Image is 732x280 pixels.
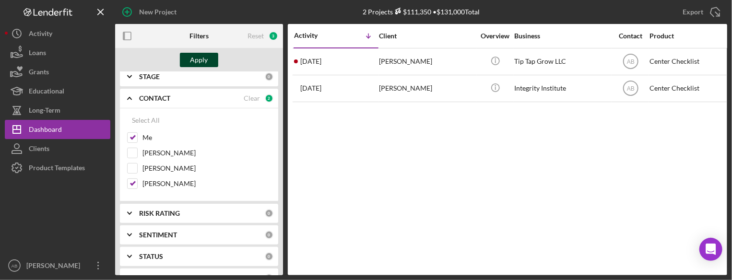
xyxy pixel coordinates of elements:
[5,101,110,120] button: Long-Term
[5,24,110,43] button: Activity
[5,256,110,275] button: AB[PERSON_NAME]
[5,43,110,62] button: Loans
[265,231,273,239] div: 0
[5,120,110,139] button: Dashboard
[142,179,271,188] label: [PERSON_NAME]
[24,256,86,278] div: [PERSON_NAME]
[379,32,475,40] div: Client
[142,133,271,142] label: Me
[139,253,163,260] b: STATUS
[5,158,110,177] button: Product Templates
[514,76,610,101] div: Integrity Institute
[683,2,703,22] div: Export
[189,32,209,40] b: Filters
[139,210,180,217] b: RISK RATING
[139,2,177,22] div: New Project
[142,163,271,173] label: [PERSON_NAME]
[379,49,475,74] div: [PERSON_NAME]
[477,32,513,40] div: Overview
[626,85,634,92] text: AB
[300,84,321,92] time: 2025-08-08 17:41
[139,73,160,81] b: STAGE
[248,32,264,40] div: Reset
[265,94,273,103] div: 2
[139,231,177,239] b: SENTIMENT
[265,209,273,218] div: 0
[244,94,260,102] div: Clear
[514,32,610,40] div: Business
[29,62,49,84] div: Grants
[190,53,208,67] div: Apply
[29,24,52,46] div: Activity
[29,139,49,161] div: Clients
[29,158,85,180] div: Product Templates
[127,111,165,130] button: Select All
[673,2,727,22] button: Export
[142,148,271,158] label: [PERSON_NAME]
[139,94,170,102] b: CONTACT
[132,111,160,130] div: Select All
[265,72,273,81] div: 0
[115,2,186,22] button: New Project
[300,58,321,65] time: 2025-09-05 19:34
[363,8,480,16] div: 2 Projects • $131,000 Total
[180,53,218,67] button: Apply
[29,82,64,103] div: Educational
[12,263,18,268] text: AB
[29,101,60,122] div: Long-Term
[393,8,431,16] div: $111,350
[514,49,610,74] div: Tip Tap Grow LLC
[269,31,278,41] div: 3
[5,139,110,158] button: Clients
[265,252,273,261] div: 0
[379,76,475,101] div: [PERSON_NAME]
[29,43,46,65] div: Loans
[699,238,722,261] div: Open Intercom Messenger
[613,32,649,40] div: Contact
[294,32,336,39] div: Activity
[29,120,62,141] div: Dashboard
[5,62,110,82] button: Grants
[626,58,634,65] text: AB
[5,82,110,101] button: Educational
